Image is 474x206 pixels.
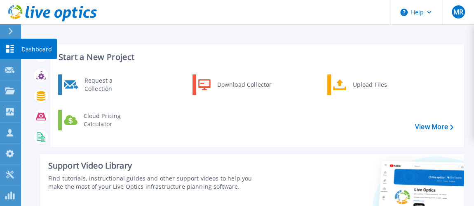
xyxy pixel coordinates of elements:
div: Cloud Pricing Calculator [80,112,141,128]
div: Find tutorials, instructional guides and other support videos to help you make the most of your L... [48,174,268,191]
a: Upload Files [327,74,412,95]
a: View More [415,123,453,131]
a: Cloud Pricing Calculator [58,110,143,130]
div: Request a Collection [80,76,141,93]
h3: Start a New Project [59,53,453,62]
a: Request a Collection [58,74,143,95]
div: Upload Files [349,76,410,93]
p: Dashboard [21,39,52,60]
div: Download Collector [213,76,275,93]
span: MR [453,9,463,15]
a: Download Collector [192,74,277,95]
div: Support Video Library [48,160,268,171]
